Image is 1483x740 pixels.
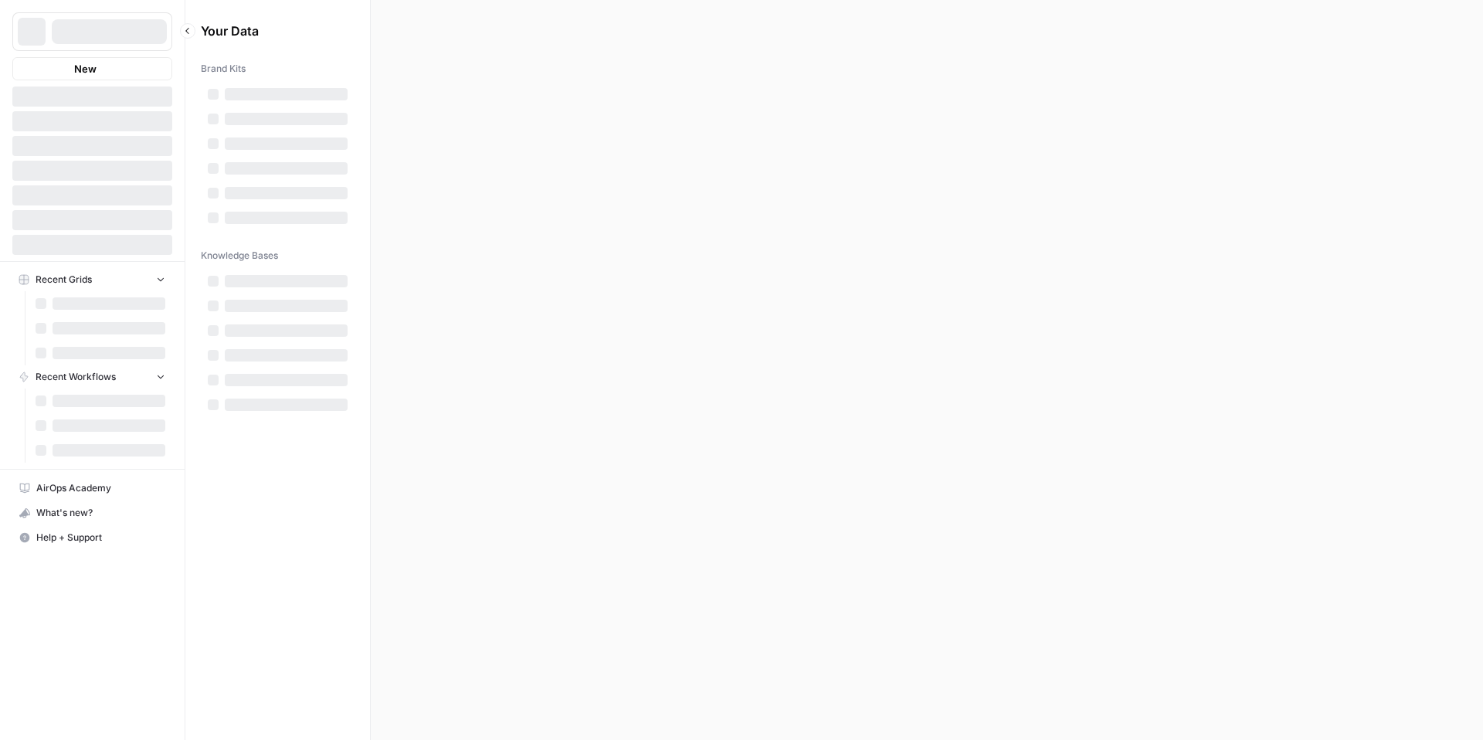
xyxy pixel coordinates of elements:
[13,501,171,524] div: What's new?
[12,501,172,525] button: What's new?
[201,249,278,263] span: Knowledge Bases
[12,365,172,389] button: Recent Workflows
[12,268,172,291] button: Recent Grids
[201,62,246,76] span: Brand Kits
[12,57,172,80] button: New
[12,476,172,501] a: AirOps Academy
[36,531,165,545] span: Help + Support
[74,61,97,76] span: New
[201,22,336,40] span: Your Data
[36,370,116,384] span: Recent Workflows
[36,273,92,287] span: Recent Grids
[12,525,172,550] button: Help + Support
[36,481,165,495] span: AirOps Academy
